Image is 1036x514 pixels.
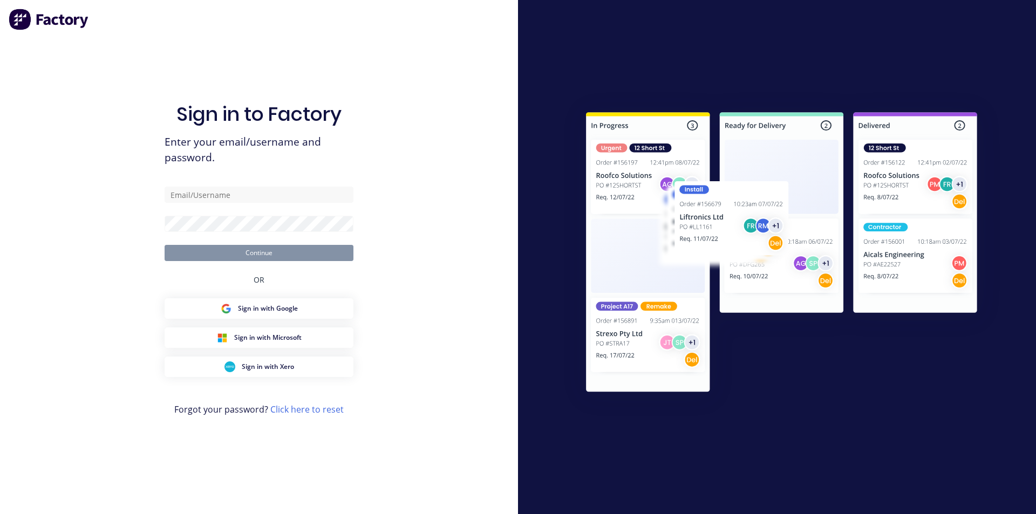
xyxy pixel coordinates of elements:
input: Email/Username [165,187,353,203]
img: Google Sign in [221,303,231,314]
img: Xero Sign in [224,361,235,372]
img: Microsoft Sign in [217,332,228,343]
img: Factory [9,9,90,30]
button: Microsoft Sign inSign in with Microsoft [165,327,353,348]
button: Continue [165,245,353,261]
span: Enter your email/username and password. [165,134,353,166]
span: Sign in with Google [238,304,298,313]
div: OR [254,261,264,298]
h1: Sign in to Factory [176,102,342,126]
button: Google Sign inSign in with Google [165,298,353,319]
span: Forgot your password? [174,403,344,416]
span: Sign in with Microsoft [234,333,302,342]
span: Sign in with Xero [242,362,294,372]
a: Click here to reset [270,403,344,415]
button: Xero Sign inSign in with Xero [165,357,353,377]
img: Sign in [562,91,1001,417]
